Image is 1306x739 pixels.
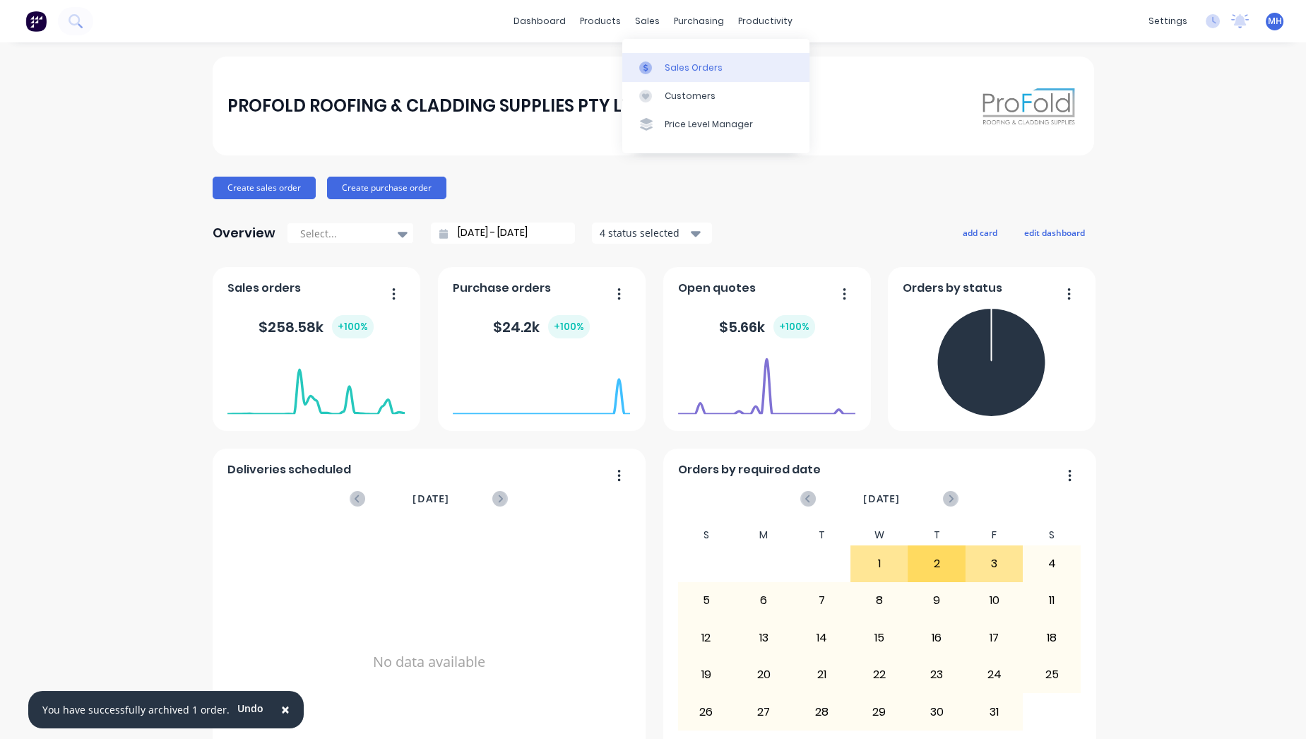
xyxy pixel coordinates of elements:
div: 17 [966,620,1023,656]
div: M [735,525,793,545]
a: Customers [622,82,809,110]
div: 4 status selected [600,225,689,240]
div: 1 [851,546,908,581]
div: 20 [736,657,792,692]
a: dashboard [506,11,573,32]
div: 12 [678,620,735,656]
div: 28 [793,694,850,729]
a: Sales Orders [622,53,809,81]
div: F [966,525,1023,545]
div: + 100 % [332,315,374,338]
span: Purchase orders [453,280,551,297]
div: 18 [1023,620,1080,656]
div: 24 [966,657,1023,692]
div: 21 [793,657,850,692]
span: × [281,699,290,719]
img: Factory [25,11,47,32]
div: 31 [966,694,1023,729]
div: purchasing [667,11,731,32]
div: 16 [908,620,965,656]
div: Customers [665,90,716,102]
div: 5 [678,583,735,618]
div: 14 [793,620,850,656]
div: products [573,11,628,32]
span: Orders by required date [678,461,821,478]
div: T [792,525,850,545]
span: Orders by status [903,280,1002,297]
div: 2 [908,546,965,581]
div: S [677,525,735,545]
div: + 100 % [548,315,590,338]
div: $ 24.2k [493,315,590,338]
div: T [908,525,966,545]
div: + 100 % [773,315,815,338]
a: Price Level Manager [622,110,809,138]
div: 23 [908,657,965,692]
button: edit dashboard [1015,223,1094,242]
div: W [850,525,908,545]
button: Create sales order [213,177,316,199]
div: S [1023,525,1081,545]
div: $ 5.66k [719,315,815,338]
button: Close [267,693,304,727]
div: sales [628,11,667,32]
div: Price Level Manager [665,118,753,131]
div: 30 [908,694,965,729]
div: PROFOLD ROOFING & CLADDING SUPPLIES PTY LTD [227,92,645,120]
img: PROFOLD ROOFING & CLADDING SUPPLIES PTY LTD [980,82,1079,131]
div: 27 [736,694,792,729]
button: add card [954,223,1007,242]
span: Open quotes [678,280,756,297]
span: MH [1268,15,1282,28]
button: Undo [230,698,271,719]
div: 26 [678,694,735,729]
div: 10 [966,583,1023,618]
div: 8 [851,583,908,618]
div: 19 [678,657,735,692]
span: [DATE] [412,491,449,507]
button: 4 status selected [592,223,712,244]
div: 7 [793,583,850,618]
div: 4 [1023,546,1080,581]
div: Sales Orders [665,61,723,74]
div: 11 [1023,583,1080,618]
div: 13 [736,620,792,656]
div: productivity [731,11,800,32]
span: Sales orders [227,280,301,297]
div: settings [1141,11,1194,32]
div: 9 [908,583,965,618]
div: $ 258.58k [259,315,374,338]
div: Overview [213,219,275,247]
div: 22 [851,657,908,692]
span: [DATE] [863,491,900,507]
button: Create purchase order [327,177,446,199]
div: 15 [851,620,908,656]
div: 6 [736,583,792,618]
div: 29 [851,694,908,729]
div: 25 [1023,657,1080,692]
div: You have successfully archived 1 order. [42,702,230,717]
div: 3 [966,546,1023,581]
